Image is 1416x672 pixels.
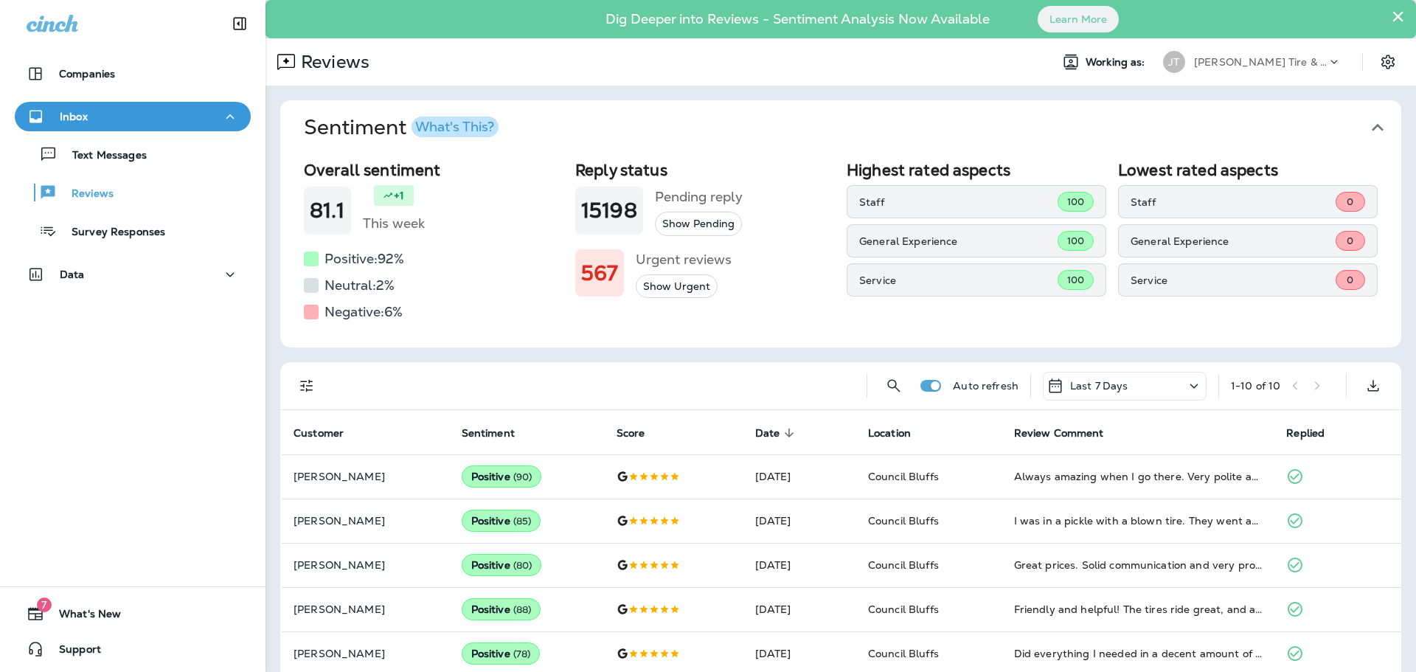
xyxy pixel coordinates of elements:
button: Support [15,634,251,664]
td: [DATE] [743,454,856,499]
td: [DATE] [743,587,856,631]
h5: Urgent reviews [636,248,732,271]
span: Sentiment [462,427,515,440]
button: Companies [15,59,251,89]
span: Location [868,426,930,440]
p: Reviews [295,51,369,73]
p: +1 [394,188,404,203]
p: Last 7 Days [1070,380,1128,392]
p: Data [60,269,85,280]
span: 100 [1067,274,1084,286]
span: Council Bluffs [868,558,939,572]
p: Staff [859,196,1058,208]
span: ( 80 ) [513,559,532,572]
span: Council Bluffs [868,603,939,616]
h1: 567 [581,261,618,285]
p: Companies [59,68,115,80]
div: 1 - 10 of 10 [1231,380,1280,392]
p: Service [1131,274,1336,286]
h2: Overall sentiment [304,161,563,179]
button: Survey Responses [15,215,251,246]
p: Auto refresh [953,380,1018,392]
span: 0 [1347,195,1353,208]
span: Date [755,426,799,440]
p: Service [859,274,1058,286]
span: Replied [1286,427,1325,440]
p: General Experience [859,235,1058,247]
span: What's New [44,608,121,626]
span: ( 90 ) [513,471,532,483]
div: Positive [462,598,541,620]
button: Settings [1375,49,1401,75]
td: [DATE] [743,499,856,543]
span: Score [617,427,645,440]
span: ( 78 ) [513,648,531,660]
p: Inbox [60,111,88,122]
h2: Lowest rated aspects [1118,161,1378,179]
button: Show Pending [655,212,742,236]
span: ( 88 ) [513,603,532,616]
p: [PERSON_NAME] [294,515,438,527]
span: 7 [37,597,52,612]
span: Working as: [1086,56,1148,69]
p: General Experience [1131,235,1336,247]
div: Did everything I needed in a decent amount of time and kept me informed of the progress. I have a... [1014,646,1263,661]
p: Staff [1131,196,1336,208]
p: Dig Deeper into Reviews - Sentiment Analysis Now Available [563,17,1032,21]
h5: Neutral: 2 % [324,274,395,297]
span: Score [617,426,664,440]
button: What's This? [412,117,499,137]
button: Close [1391,4,1405,28]
div: Great prices. Solid communication and very professional. Thanks [1014,558,1263,572]
span: Review Comment [1014,427,1104,440]
span: 100 [1067,235,1084,247]
span: 0 [1347,274,1353,286]
h5: This week [363,212,425,235]
span: Location [868,427,911,440]
p: Reviews [57,187,114,201]
button: Filters [292,371,322,401]
button: 7What's New [15,599,251,628]
span: Council Bluffs [868,470,939,483]
p: [PERSON_NAME] Tire & Auto [1194,56,1327,68]
span: Review Comment [1014,426,1123,440]
h5: Negative: 6 % [324,300,403,324]
div: I was in a pickle with a blown tire. They went above and beyond to help. And got me back on the r... [1014,513,1263,528]
h2: Highest rated aspects [847,161,1106,179]
div: JT [1163,51,1185,73]
button: Export as CSV [1358,371,1388,401]
span: Replied [1286,426,1344,440]
p: Text Messages [58,149,147,163]
p: [PERSON_NAME] [294,648,438,659]
span: Date [755,427,780,440]
div: Positive [462,642,541,665]
span: Council Bluffs [868,514,939,527]
p: [PERSON_NAME] [294,471,438,482]
span: 100 [1067,195,1084,208]
button: Learn More [1038,6,1119,32]
button: Search Reviews [879,371,909,401]
span: Customer [294,426,363,440]
span: Customer [294,427,344,440]
td: [DATE] [743,543,856,587]
button: Reviews [15,177,251,208]
div: Positive [462,465,542,488]
span: 0 [1347,235,1353,247]
h1: 15198 [581,198,637,223]
h5: Pending reply [655,185,743,209]
button: SentimentWhat's This? [292,100,1413,155]
div: Always amazing when I go there. Very polite and always informs me of what it going on. [1014,469,1263,484]
h5: Positive: 92 % [324,247,404,271]
p: [PERSON_NAME] [294,559,438,571]
button: Text Messages [15,139,251,170]
div: What's This? [415,120,494,134]
p: Survey Responses [57,226,165,240]
button: Show Urgent [636,274,718,299]
button: Data [15,260,251,289]
div: Friendly and helpful! The tires ride great, and at a great price!..👍 [1014,602,1263,617]
span: ( 85 ) [513,515,532,527]
div: SentimentWhat's This? [280,155,1401,347]
button: Inbox [15,102,251,131]
div: Positive [462,510,541,532]
div: Positive [462,554,542,576]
